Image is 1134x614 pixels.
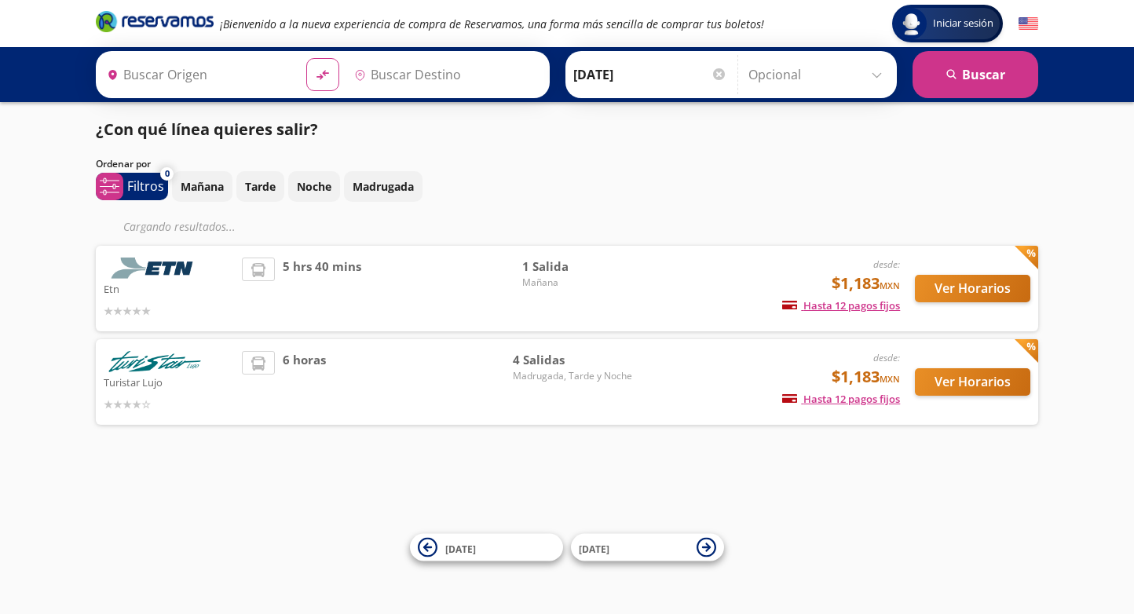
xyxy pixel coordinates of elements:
span: $1,183 [832,272,900,295]
p: Ordenar por [96,157,151,171]
input: Buscar Origen [101,55,294,94]
img: Etn [104,258,206,279]
small: MXN [880,280,900,291]
span: 4 Salidas [513,351,632,369]
span: 6 horas [283,351,326,413]
p: Tarde [245,178,276,195]
span: Hasta 12 pagos fijos [782,392,900,406]
button: Noche [288,171,340,202]
span: [DATE] [445,542,476,555]
input: Opcional [748,55,889,94]
span: $1,183 [832,365,900,389]
button: English [1019,14,1038,34]
em: desde: [873,258,900,271]
i: Brand Logo [96,9,214,33]
span: Hasta 12 pagos fijos [782,298,900,312]
span: 1 Salida [522,258,632,276]
button: Tarde [236,171,284,202]
p: Mañana [181,178,224,195]
button: Buscar [913,51,1038,98]
button: [DATE] [571,534,724,561]
button: Mañana [172,171,232,202]
p: Turistar Lujo [104,372,234,391]
button: 0Filtros [96,173,168,200]
em: Cargando resultados ... [123,219,236,234]
button: Madrugada [344,171,423,202]
p: Filtros [127,177,164,196]
input: Elegir Fecha [573,55,727,94]
span: Madrugada, Tarde y Noche [513,369,632,383]
input: Buscar Destino [348,55,541,94]
em: ¡Bienvenido a la nueva experiencia de compra de Reservamos, una forma más sencilla de comprar tus... [220,16,764,31]
p: Etn [104,279,234,298]
em: desde: [873,351,900,364]
p: Noche [297,178,331,195]
img: Turistar Lujo [104,351,206,372]
small: MXN [880,373,900,385]
button: Ver Horarios [915,368,1030,396]
p: Madrugada [353,178,414,195]
p: ¿Con qué línea quieres salir? [96,118,318,141]
span: Iniciar sesión [927,16,1000,31]
span: 5 hrs 40 mins [283,258,361,320]
button: [DATE] [410,534,563,561]
span: 0 [165,167,170,181]
span: [DATE] [579,542,609,555]
button: Ver Horarios [915,275,1030,302]
span: Mañana [522,276,632,290]
a: Brand Logo [96,9,214,38]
